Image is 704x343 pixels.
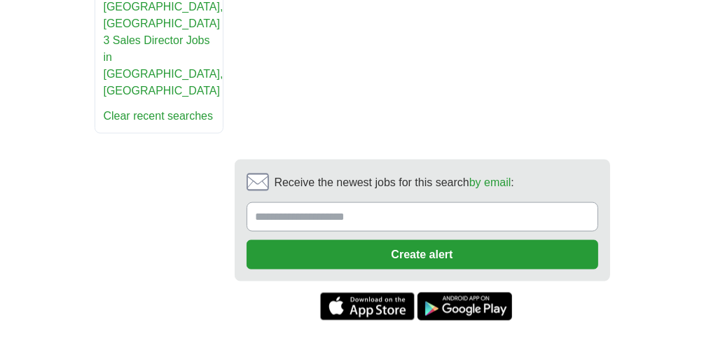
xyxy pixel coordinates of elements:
[104,34,223,97] a: 3 Sales Director Jobs in [GEOGRAPHIC_DATA], [GEOGRAPHIC_DATA]
[275,174,514,191] span: Receive the newest jobs for this search :
[104,110,214,122] a: Clear recent searches
[320,293,415,321] a: Get the iPhone app
[247,240,598,269] button: Create alert
[469,176,511,188] a: by email
[417,293,512,321] a: Get the Android app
